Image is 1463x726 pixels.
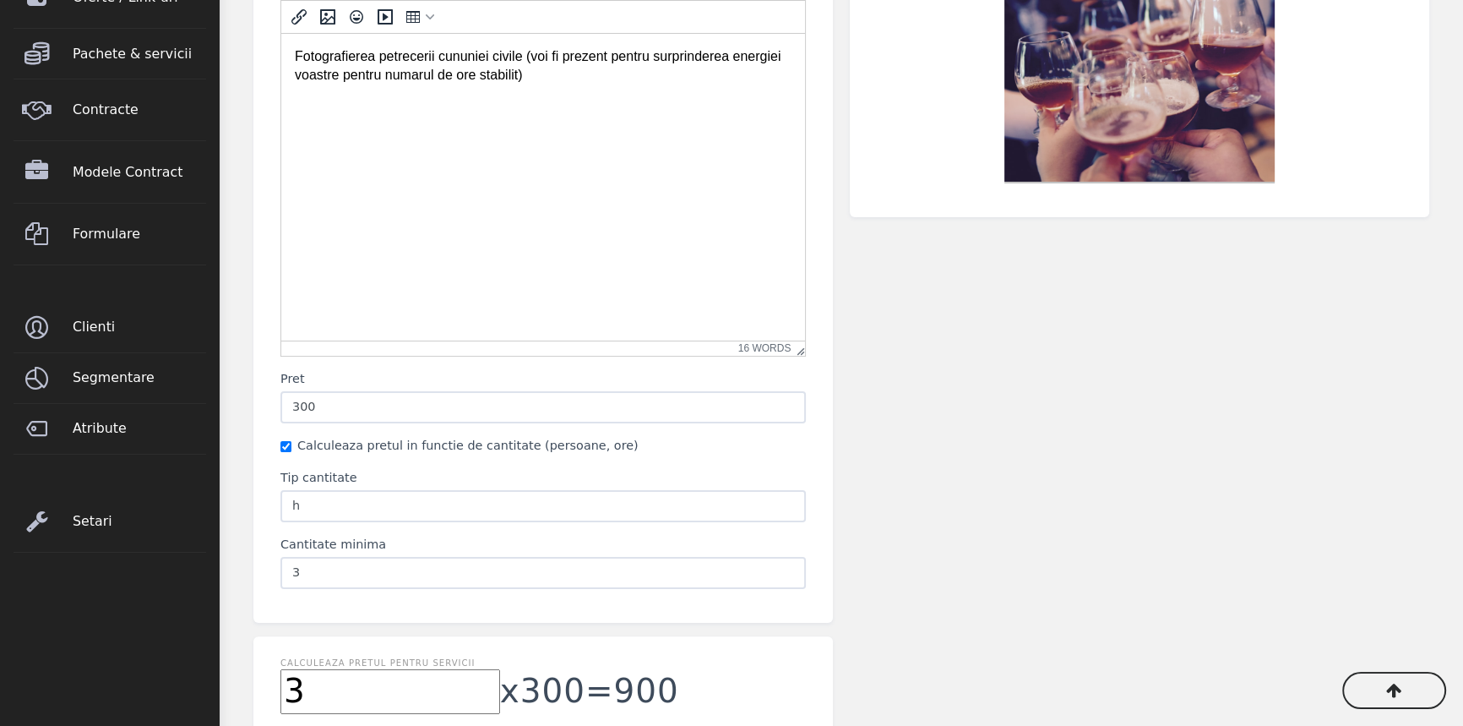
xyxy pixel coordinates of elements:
[14,353,206,403] a: Segmentare
[73,86,206,134] span: Contracte
[280,536,386,554] label: Cantitate minima
[297,437,639,456] label: Calculeaza pretul in functie de cantitate (persoane, ore)
[280,469,357,488] label: Tip cantitate
[280,669,829,714] div: x =
[73,30,206,78] span: Pachete & servicii
[73,210,206,258] span: Formulare
[313,3,342,31] button: Insert/edit image
[14,204,206,265] a: Formulare
[400,3,440,31] button: Table
[14,141,206,203] a: Modele Contract
[73,303,206,351] span: Clienti
[342,3,371,31] button: Emoticons
[14,491,206,553] a: Setari
[73,405,206,452] span: Atribute
[14,303,206,352] a: Clienti
[613,672,678,710] span: 900
[14,79,206,141] a: Contracte
[14,29,206,79] a: Pachete & servicii
[280,657,829,669] div: Calculeaza pretul pentru servicii
[73,149,206,196] span: Modele Contract
[371,3,400,31] button: Insert/edit media
[281,34,805,341] iframe: Rich Text Area. Press ALT-0 for help.
[280,370,305,389] label: Pret
[73,498,206,545] span: Setari
[791,341,805,356] div: Resize
[14,404,206,454] a: Atribute
[73,354,206,401] span: Segmentare
[738,342,791,354] button: 16 words
[280,490,806,522] input: Ore/Numar de invitati/Nr oameni in staff/meniuri
[285,3,313,31] button: Insert/edit link
[520,672,585,710] span: 300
